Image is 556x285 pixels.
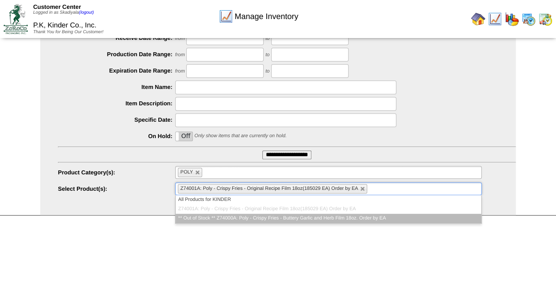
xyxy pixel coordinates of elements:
span: from [175,52,185,58]
span: Thank You for Being Our Customer! [33,30,104,35]
label: Expiration Date Range: [58,67,175,74]
li: Z74001A: Poly - Crispy Fries - Original Recipe Film 18oz(185029 EA) Order by EA [176,204,481,214]
span: Z74001A: Poly - Crispy Fries - Original Recipe Film 18oz(185029 EA) Order by EA [180,186,358,191]
img: calendarprod.gif [521,12,536,26]
span: Manage Inventory [234,12,298,21]
label: Off [176,132,192,141]
span: POLY [180,169,193,175]
div: OnOff [175,131,193,141]
label: Item Name: [58,84,175,90]
label: Select Product(s): [58,185,175,192]
img: ZoRoCo_Logo(Green%26Foil)%20jpg.webp [4,4,28,34]
span: to [265,69,269,74]
label: On Hold: [58,133,175,139]
img: graph.gif [505,12,519,26]
span: Only show items that are currently on hold. [194,133,286,139]
label: Production Date Range: [58,51,175,58]
li: All Products for KINDER [176,195,481,204]
img: home.gif [471,12,485,26]
li: ** Out of Stock ** Z74000A: Poly - Crispy Fries - Buttery Garlic and Herb Film 18oz. Order by EA [176,214,481,223]
a: (logout) [79,10,94,15]
img: line_graph.gif [488,12,502,26]
label: Item Description: [58,100,175,107]
span: from [175,69,185,74]
span: Customer Center [33,4,81,10]
label: Specific Date: [58,116,175,123]
img: line_graph.gif [219,9,233,23]
span: Logged in as Skadiyala [33,10,94,15]
span: P.K, Kinder Co., Inc. [33,22,96,29]
img: calendarinout.gif [538,12,552,26]
label: Product Category(s): [58,169,175,176]
span: to [265,52,269,58]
